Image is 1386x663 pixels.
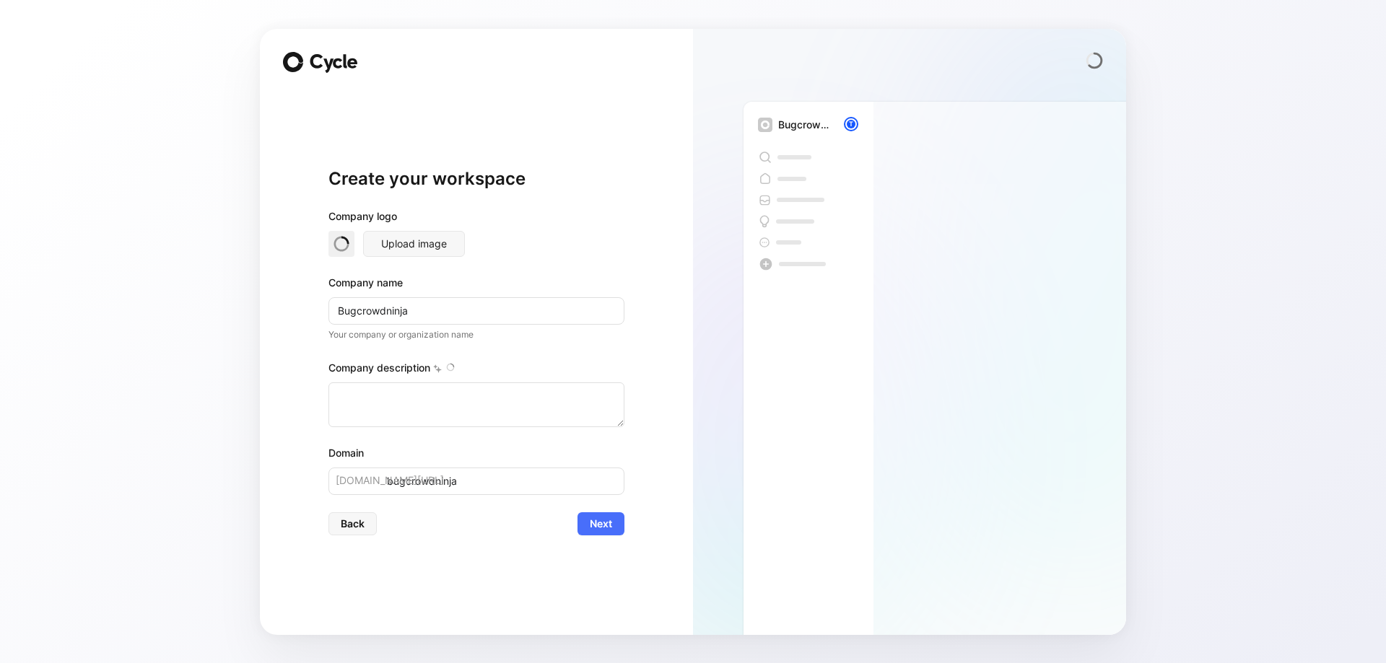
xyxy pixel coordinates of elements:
div: Bugcrowdninja [778,116,832,133]
button: Upload image [363,231,465,257]
div: Company description [328,359,624,382]
img: workspace-default-logo-wX5zAyuM.png [758,118,772,132]
h1: Create your workspace [328,167,624,190]
div: T [845,118,857,130]
div: Company name [328,274,624,291]
span: Upload image [381,235,447,253]
div: Domain [328,444,624,462]
input: Example [328,297,624,325]
p: Your company or organization name [328,328,624,342]
button: Back [328,512,377,535]
span: Back [341,515,365,532]
button: Next [577,512,624,535]
div: Company logo [328,208,624,231]
span: Next [590,515,612,532]
span: [DOMAIN_NAME][URL] [336,472,444,489]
